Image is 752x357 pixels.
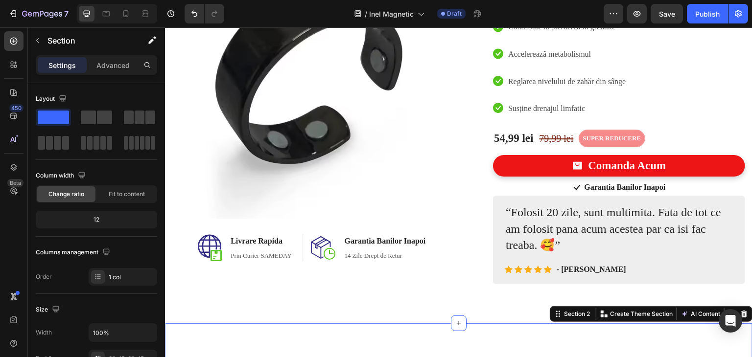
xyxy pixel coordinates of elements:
[36,328,52,337] div: Width
[47,35,128,46] p: Section
[719,309,742,333] div: Open Intercom Messenger
[36,246,112,259] div: Columns management
[514,281,557,292] button: AI Content
[36,92,69,106] div: Layout
[7,179,23,187] div: Beta
[64,8,69,20] p: 7
[4,4,73,23] button: 7
[65,223,127,234] div: Rich Text Editor. Editing area: main
[48,60,76,70] p: Settings
[66,223,126,233] p: Prin Curier SAMEDAY
[65,207,127,221] h2: Livrare Rapida
[687,4,728,23] button: Publish
[375,106,409,116] s: 79,99 lei
[397,282,427,291] div: Section 2
[328,103,370,119] div: 54,99 lei
[146,209,170,232] img: money-back.svg
[36,169,88,182] div: Column width
[96,60,130,70] p: Advanced
[185,4,224,23] div: Undo/Redo
[36,303,62,316] div: Size
[9,104,23,112] div: 450
[165,27,752,357] iframe: Design area
[341,177,567,226] p: “Folosit 20 zile, sunt multimita. Fata de tot ce am folosit pana acum acestea par ca isi fac trea...
[343,50,461,58] span: Reglarea nivelului de zahăr din sânge
[651,4,683,23] button: Save
[32,207,57,234] img: Free-shipping.svg
[695,9,720,19] div: Publish
[343,22,426,31] span: Accelerează metabolismul
[369,9,414,19] span: Inel Magnetic
[328,128,580,149] a: Comanda Acum
[365,9,367,19] span: /
[447,9,462,18] span: Draft
[178,207,261,221] h2: Garantia Banilor Inapoi
[89,324,157,341] input: Auto
[179,223,260,233] p: 14 Zile Drept de Retur
[423,131,501,146] p: Comanda Acum
[445,282,508,291] p: Create Theme Section
[109,273,155,282] div: 1 col
[109,190,145,199] span: Fit to content
[392,236,461,248] p: - [PERSON_NAME]
[659,10,675,18] span: Save
[36,272,52,281] div: Order
[420,154,501,166] p: Garantia Banilor Inapoi
[343,77,420,85] span: Susține drenajul limfatic
[48,190,84,199] span: Change ratio
[38,213,155,226] div: 12
[418,107,476,115] p: SUPER REDUCERE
